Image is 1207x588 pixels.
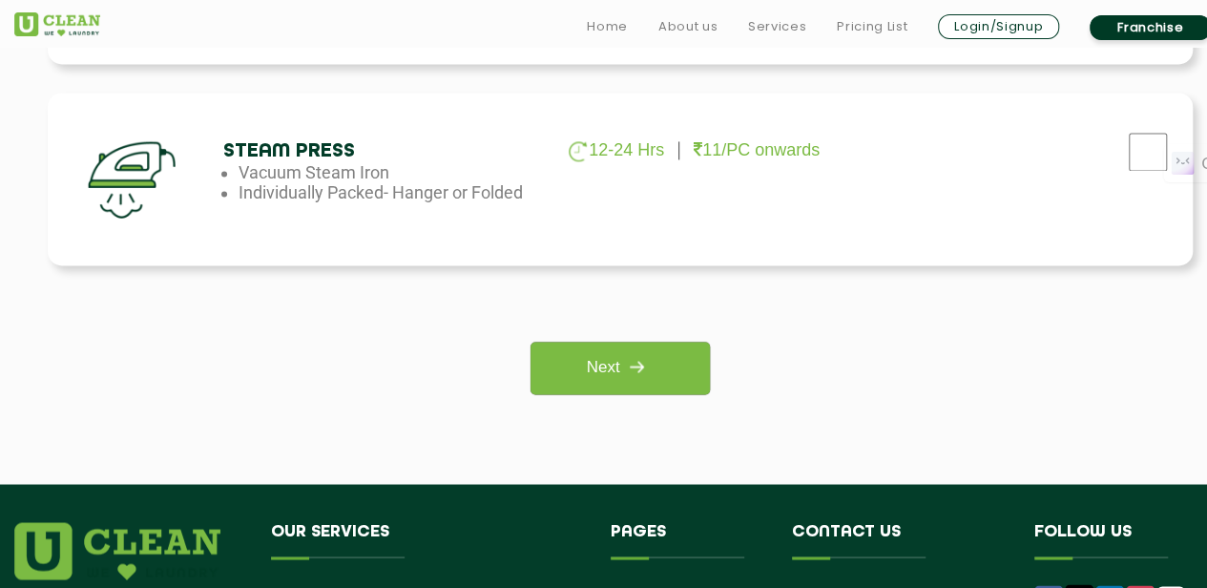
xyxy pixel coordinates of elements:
[938,14,1059,39] a: Login/Signup
[587,15,628,38] a: Home
[223,140,532,162] h4: Steam Press
[271,522,582,558] h4: Our Services
[14,522,220,579] img: logo.png
[611,522,764,558] h4: Pages
[1034,522,1202,558] h4: Follow us
[748,15,806,38] a: Services
[531,342,709,394] a: Next
[658,15,718,38] a: About us
[569,140,664,161] p: 12-24 Hrs
[792,522,1006,558] h4: Contact us
[694,140,820,160] p: 11/PC onwards
[14,12,100,36] img: UClean Laundry and Dry Cleaning
[239,182,548,202] li: Individually Packed- Hanger or Folded
[569,141,587,161] img: clock_g.png
[239,162,548,182] li: Vacuum Steam Iron
[837,15,907,38] a: Pricing List
[619,349,654,384] img: right_icon.png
